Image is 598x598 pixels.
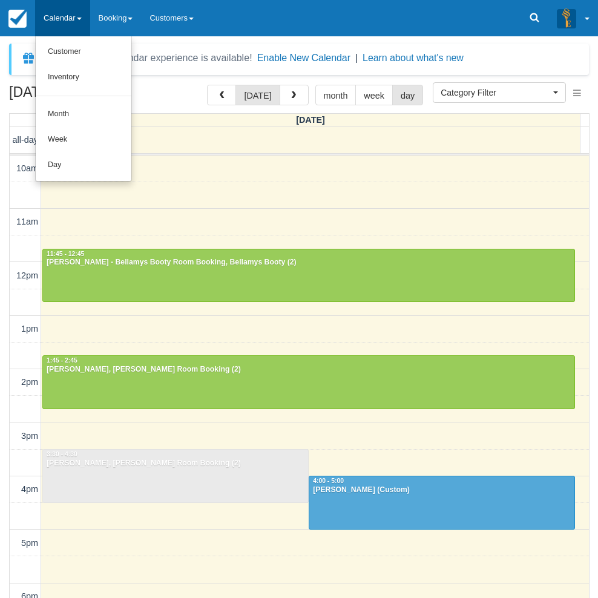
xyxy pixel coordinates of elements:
span: 3:30 - 4:30 [47,451,77,458]
span: [DATE] [296,115,325,125]
div: [PERSON_NAME], [PERSON_NAME] Room Booking (2) [46,459,305,468]
span: 10am [16,163,38,173]
button: day [392,85,423,105]
a: Customer [36,39,131,65]
div: A new Booking Calendar experience is available! [41,51,252,65]
span: 3pm [21,431,38,441]
span: 1:45 - 2:45 [47,357,77,364]
span: 11am [16,217,38,226]
span: all-day [13,135,38,145]
div: [PERSON_NAME], [PERSON_NAME] Room Booking (2) [46,365,571,375]
a: Learn about what's new [363,53,464,63]
span: 1pm [21,324,38,333]
img: checkfront-main-nav-mini-logo.png [8,10,27,28]
div: [PERSON_NAME] (Custom) [312,485,571,495]
span: 4:00 - 5:00 [313,478,344,484]
span: 11:45 - 12:45 [47,251,84,257]
span: Category Filter [441,87,550,99]
a: 11:45 - 12:45[PERSON_NAME] - Bellamys Booty Room Booking, Bellamys Booty (2) [42,249,575,302]
a: Month [36,102,131,127]
a: 3:30 - 4:30[PERSON_NAME], [PERSON_NAME] Room Booking (2) [42,449,309,502]
a: 4:00 - 5:00[PERSON_NAME] (Custom) [309,476,575,529]
button: [DATE] [235,85,280,105]
a: 1:45 - 2:45[PERSON_NAME], [PERSON_NAME] Room Booking (2) [42,355,575,409]
a: Day [36,153,131,178]
span: 4pm [21,484,38,494]
img: A3 [557,8,576,28]
a: Week [36,127,131,153]
button: Category Filter [433,82,566,103]
div: [PERSON_NAME] - Bellamys Booty Room Booking, Bellamys Booty (2) [46,258,571,268]
h2: [DATE] [9,85,162,107]
span: | [355,53,358,63]
a: Inventory [36,65,131,90]
span: 5pm [21,538,38,548]
ul: Calendar [35,36,132,182]
span: 2pm [21,377,38,387]
button: week [355,85,393,105]
button: month [315,85,356,105]
span: 12pm [16,271,38,280]
button: Enable New Calendar [257,52,350,64]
